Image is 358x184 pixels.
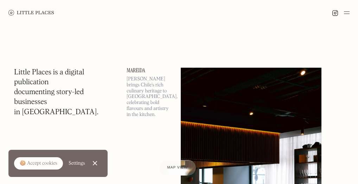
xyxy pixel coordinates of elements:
[127,68,172,73] a: Mareida
[14,68,113,117] h1: Little Places is a digital publication documenting story-led businesses in [GEOGRAPHIC_DATA].
[167,166,188,170] span: Map view
[20,160,57,167] div: 🍪 Accept cookies
[159,160,196,176] a: Map view
[69,161,85,166] div: Settings
[14,157,63,170] a: 🍪 Accept cookies
[88,156,102,170] a: Close Cookie Popup
[69,155,85,171] a: Settings
[127,76,172,118] p: [PERSON_NAME] brings Chile’s rich culinary heritage to [GEOGRAPHIC_DATA], celebrating bold flavou...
